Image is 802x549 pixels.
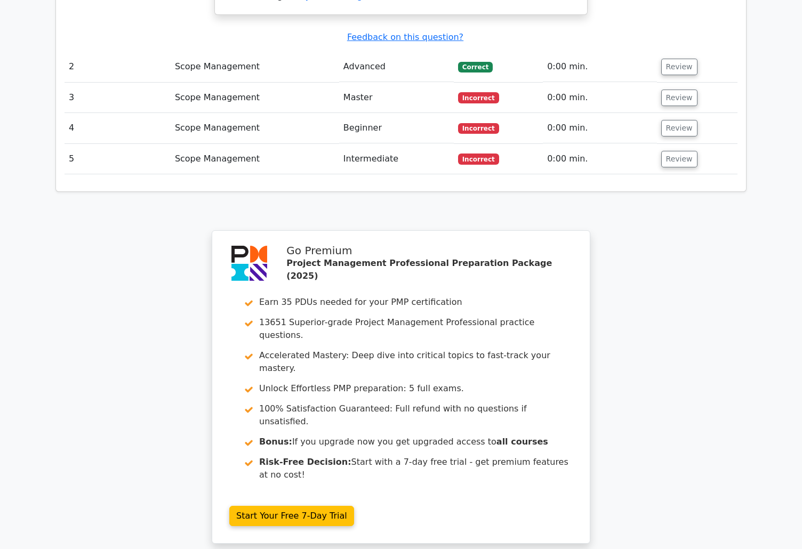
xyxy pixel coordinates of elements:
td: Scope Management [171,83,339,113]
td: 0:00 min. [543,52,656,82]
a: Start Your Free 7-Day Trial [229,506,354,526]
td: Intermediate [339,144,454,174]
td: 0:00 min. [543,113,656,143]
td: 2 [65,52,171,82]
td: Scope Management [171,52,339,82]
td: Advanced [339,52,454,82]
button: Review [661,59,697,75]
td: 4 [65,113,171,143]
span: Incorrect [458,92,499,103]
button: Review [661,90,697,106]
span: Incorrect [458,123,499,134]
span: Correct [458,62,493,72]
td: Scope Management [171,113,339,143]
button: Review [661,120,697,136]
td: 0:00 min. [543,144,656,174]
td: Master [339,83,454,113]
a: Feedback on this question? [347,32,463,42]
td: Scope Management [171,144,339,174]
td: 5 [65,144,171,174]
td: 3 [65,83,171,113]
td: Beginner [339,113,454,143]
button: Review [661,151,697,167]
td: 0:00 min. [543,83,656,113]
span: Incorrect [458,154,499,164]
